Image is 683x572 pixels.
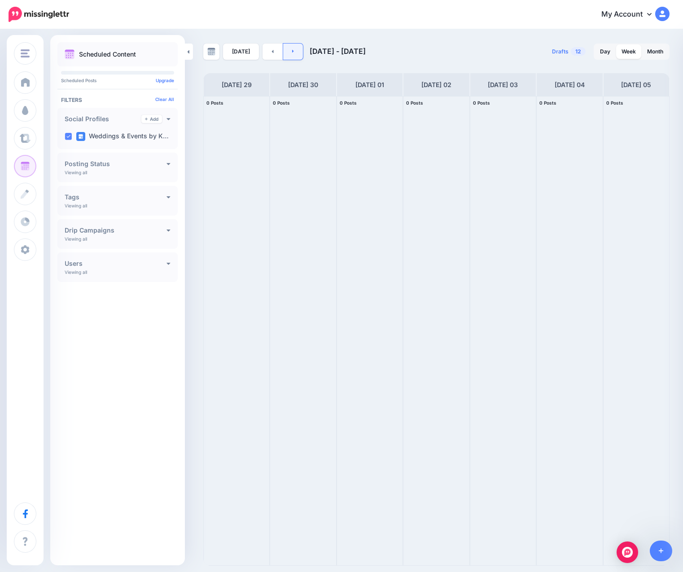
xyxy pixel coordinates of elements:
a: Drafts12 [547,44,591,60]
h4: [DATE] 03 [488,79,518,90]
span: Drafts [552,49,569,54]
h4: [DATE] 29 [222,79,252,90]
span: 0 Posts [273,100,290,106]
a: Week [616,44,641,59]
p: Scheduled Content [79,51,136,57]
p: Viewing all [65,203,87,208]
h4: Tags [65,194,166,200]
span: 12 [571,47,586,56]
img: google_business-square.png [76,132,85,141]
img: Missinglettr [9,7,69,22]
a: Day [595,44,616,59]
a: Upgrade [156,78,174,83]
label: Weddings & Events by K… [76,132,169,141]
a: Clear All [155,97,174,102]
h4: [DATE] 02 [421,79,451,90]
span: 0 Posts [606,100,623,106]
span: 0 Posts [539,100,556,106]
span: 0 Posts [206,100,223,106]
a: Month [642,44,669,59]
p: Scheduled Posts [61,78,174,83]
h4: Drip Campaigns [65,227,166,233]
img: calendar.png [65,49,74,59]
p: Viewing all [65,236,87,242]
span: 0 Posts [473,100,490,106]
a: [DATE] [223,44,259,60]
p: Viewing all [65,269,87,275]
img: calendar-grey-darker.png [207,48,215,56]
a: Add [141,115,162,123]
div: Open Intercom Messenger [617,541,638,563]
h4: [DATE] 01 [355,79,384,90]
h4: Users [65,260,166,267]
h4: [DATE] 04 [555,79,585,90]
span: 0 Posts [340,100,357,106]
span: [DATE] - [DATE] [310,47,366,56]
h4: [DATE] 30 [288,79,318,90]
img: menu.png [21,49,30,57]
p: Viewing all [65,170,87,175]
span: 0 Posts [406,100,423,106]
a: My Account [592,4,670,26]
h4: Social Profiles [65,116,141,122]
h4: Posting Status [65,161,166,167]
h4: [DATE] 05 [621,79,651,90]
h4: Filters [61,97,174,103]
